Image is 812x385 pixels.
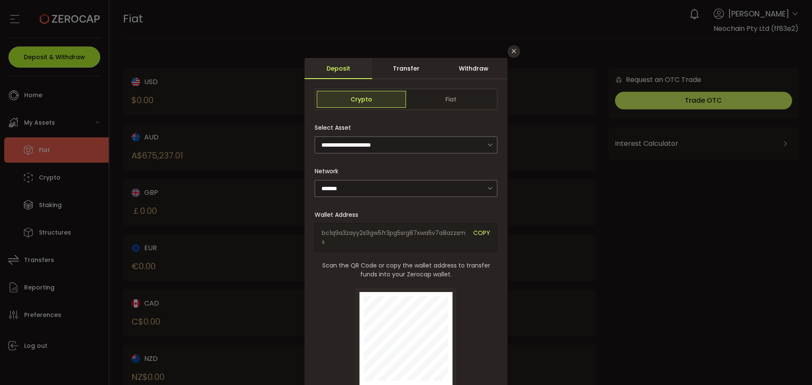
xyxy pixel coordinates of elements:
[315,167,343,175] label: Network
[473,229,490,246] span: COPY
[315,261,497,279] span: Scan the QR Code or copy the wallet address to transfer funds into your Zerocap wallet.
[304,58,372,79] div: Deposit
[770,344,812,385] iframe: Chat Widget
[406,91,495,108] span: Fiat
[315,123,356,132] label: Select Asset
[440,58,507,79] div: Withdraw
[322,229,467,246] span: bc1q9a3zayy2s9gw5fr3pg5srg87xwa5v7a8azzsmx
[315,210,363,219] label: Wallet Address
[507,45,520,58] button: Close
[317,91,406,108] span: Crypto
[372,58,440,79] div: Transfer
